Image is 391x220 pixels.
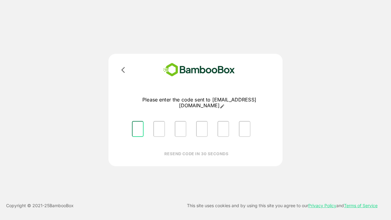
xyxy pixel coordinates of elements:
input: Please enter OTP character 6 [239,121,250,137]
input: Please enter OTP character 5 [217,121,229,137]
input: Please enter OTP character 1 [132,121,144,137]
img: bamboobox [154,61,244,79]
input: Please enter OTP character 2 [153,121,165,137]
input: Please enter OTP character 4 [196,121,208,137]
a: Terms of Service [344,203,378,208]
p: This site uses cookies and by using this site you agree to our and [187,202,378,209]
p: Copyright © 2021- 25 BambooBox [6,202,74,209]
a: Privacy Policy [308,203,336,208]
p: Please enter the code sent to [EMAIL_ADDRESS][DOMAIN_NAME] [127,97,272,109]
input: Please enter OTP character 3 [175,121,186,137]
